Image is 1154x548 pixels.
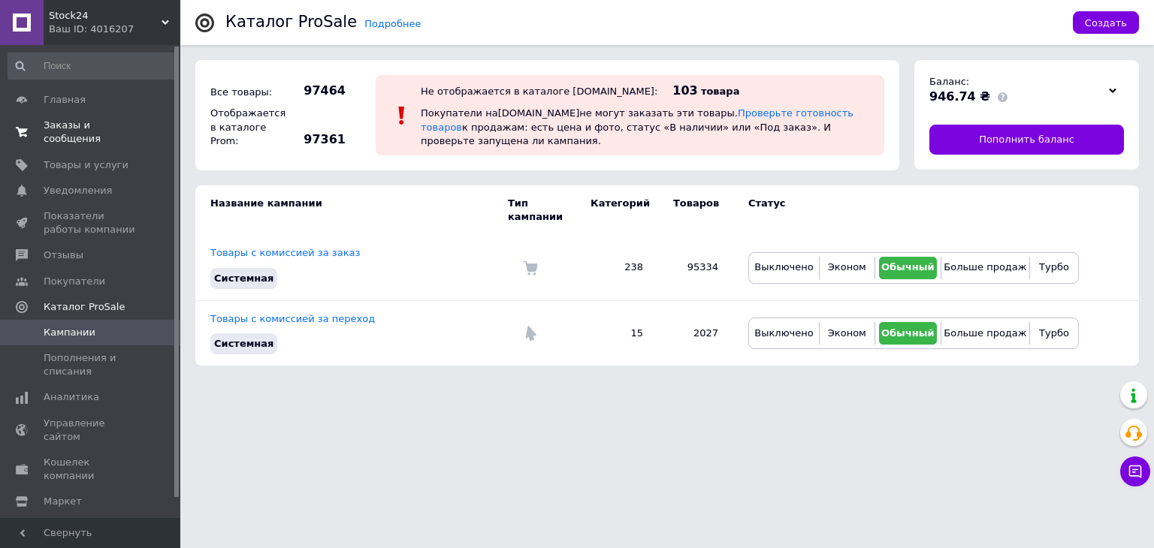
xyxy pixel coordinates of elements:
[207,82,289,103] div: Все товары:
[823,257,871,279] button: Эконом
[44,390,99,404] span: Аналитика
[44,326,95,339] span: Кампании
[225,14,357,30] div: Каталог ProSale
[214,272,273,284] span: Системная
[49,9,162,23] span: Stock24
[421,107,853,146] span: Покупатели на [DOMAIN_NAME] не могут заказать эти товары. к продажам: есть цена и фото, статус «В...
[575,235,658,300] td: 238
[1034,322,1074,345] button: Турбо
[210,247,360,258] a: Товары с комиссией за заказ
[929,89,990,104] span: 946.74 ₴
[523,260,538,276] img: Комиссия за заказ
[945,257,1026,279] button: Больше продаж
[44,495,82,508] span: Маркет
[421,86,657,97] div: Не отображается в каталоге [DOMAIN_NAME]:
[575,185,658,235] td: Категорий
[879,322,937,345] button: Обычный
[44,158,128,172] span: Товары и услуги
[293,83,346,99] span: 97464
[44,275,105,288] span: Покупатели
[1034,257,1074,279] button: Турбо
[1073,11,1139,34] button: Создать
[1039,327,1069,339] span: Турбо
[979,133,1074,146] span: Пополнить баланс
[929,125,1124,155] a: Пополнить баланс
[879,257,937,279] button: Обычный
[508,185,575,235] td: Тип кампании
[823,322,871,345] button: Эконом
[391,104,413,127] img: :exclamation:
[44,248,83,262] span: Отзывы
[49,23,180,36] div: Ваш ID: 4016207
[945,322,1026,345] button: Больше продаж
[523,326,538,341] img: Комиссия за переход
[214,338,273,349] span: Системная
[364,18,421,29] a: Подробнее
[672,83,697,98] span: 103
[754,327,813,339] span: Выключено
[44,119,139,146] span: Заказы и сообщения
[207,103,289,152] div: Отображается в каталоге Prom:
[658,300,733,366] td: 2027
[828,261,866,272] span: Эконом
[1085,17,1127,29] span: Создать
[8,53,177,80] input: Поиск
[1039,261,1069,272] span: Турбо
[575,300,658,366] td: 15
[753,322,815,345] button: Выключено
[1120,456,1150,486] button: Чат с покупателем
[733,185,1079,235] td: Статус
[701,86,740,97] span: товара
[753,257,815,279] button: Выключено
[44,93,86,107] span: Главная
[44,417,139,444] span: Управление сайтом
[44,209,139,236] span: Показатели работы компании
[44,300,125,314] span: Каталог ProSale
[293,131,346,148] span: 97361
[44,184,112,197] span: Уведомления
[828,327,866,339] span: Эконом
[658,235,733,300] td: 95334
[195,185,508,235] td: Название кампании
[944,261,1026,272] span: Больше продаж
[44,351,139,378] span: Пополнения и списания
[44,456,139,483] span: Кошелек компании
[421,107,853,132] a: Проверьте готовность товаров
[881,261,935,272] span: Обычный
[754,261,813,272] span: Выключено
[929,76,969,87] span: Баланс:
[658,185,733,235] td: Товаров
[881,327,935,339] span: Обычный
[944,327,1026,339] span: Больше продаж
[210,313,375,324] a: Товары с комиссией за переход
